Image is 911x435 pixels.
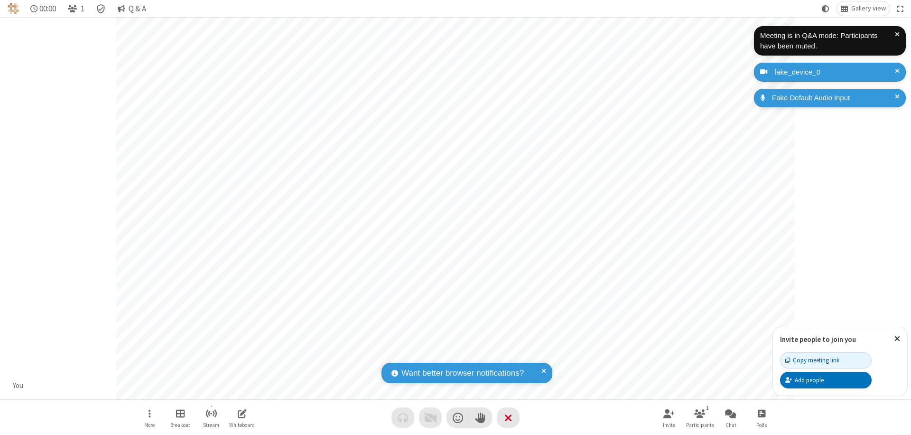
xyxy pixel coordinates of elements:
span: More [144,422,155,428]
button: Open poll [747,404,776,431]
span: Invite [663,422,675,428]
button: Open chat [716,404,745,431]
label: Invite people to join you [780,335,856,344]
div: Timer [27,1,60,16]
span: 00:00 [39,4,56,13]
button: Manage Breakout Rooms [166,404,195,431]
button: Raise hand [469,407,492,428]
div: You [9,380,27,391]
button: Copy meeting link [780,352,872,369]
span: Chat [725,422,736,428]
button: Open participant list [686,404,714,431]
span: Stream [203,422,219,428]
button: Open menu [135,404,164,431]
button: Close popover [887,327,907,350]
button: Q & A [113,1,150,16]
span: Want better browser notifications? [401,367,524,379]
button: Open shared whiteboard [228,404,256,431]
button: Add people [780,372,872,388]
button: Start streaming [197,404,225,431]
div: fake_device_0 [771,67,899,78]
button: End or leave meeting [497,407,520,428]
span: Gallery view [851,5,886,12]
button: Using system theme [818,1,833,16]
div: Copy meeting link [785,356,839,365]
span: Polls [756,422,767,428]
button: Change layout [837,1,890,16]
span: Whiteboard [229,422,255,428]
span: Breakout [170,422,190,428]
div: Meeting is in Q&A mode: Participants have been muted. [760,30,895,52]
div: 1 [704,404,712,412]
span: 1 [81,4,84,13]
button: Audio problem - check your Internet connection or call by phone [391,407,414,428]
div: Fake Default Audio Input [769,93,899,104]
div: Meeting details Encryption enabled [92,1,110,16]
button: Open participant list [64,1,88,16]
span: Q & A [129,4,146,13]
button: Invite participants (⌘+Shift+I) [655,404,683,431]
button: Send a reaction [446,407,469,428]
img: QA Selenium DO NOT DELETE OR CHANGE [8,3,19,14]
button: Video [419,407,442,428]
button: Fullscreen [893,1,908,16]
span: Participants [686,422,714,428]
